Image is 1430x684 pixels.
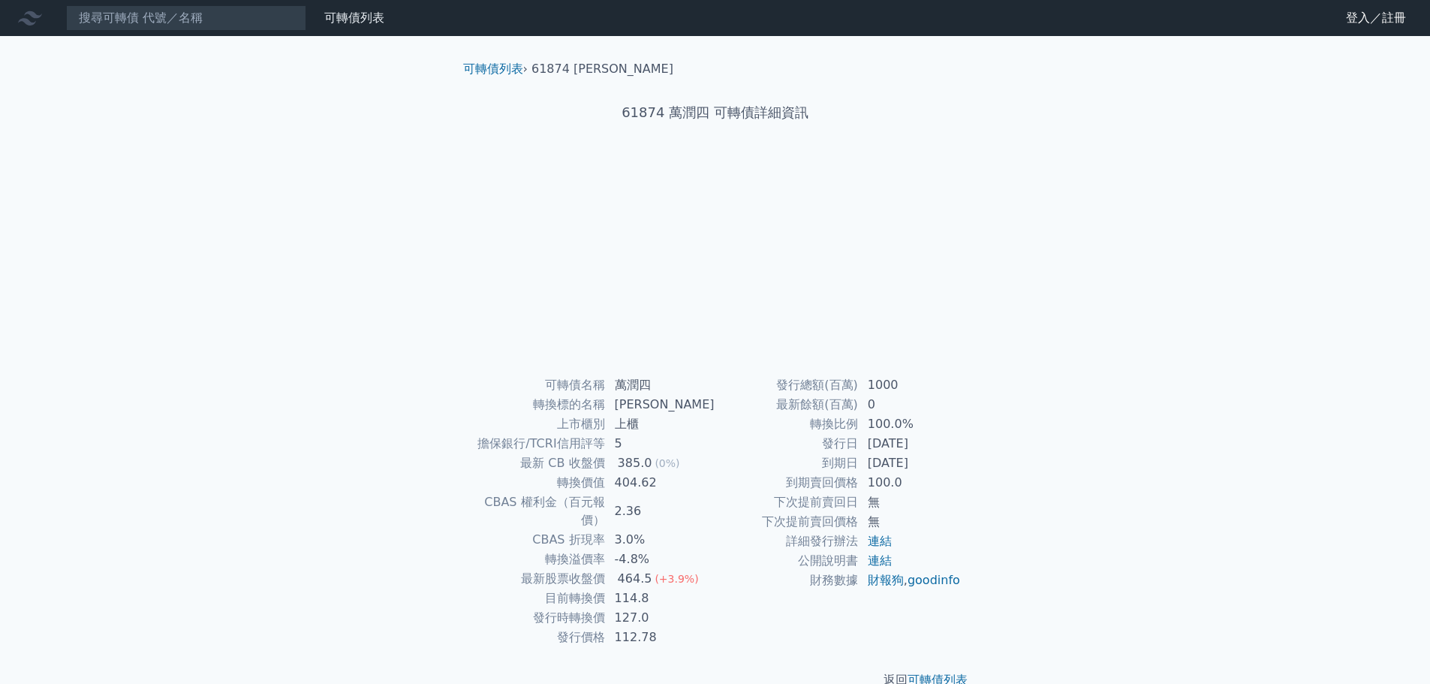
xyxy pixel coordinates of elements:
td: CBAS 權利金（百元報價） [469,493,606,530]
td: 萬潤四 [606,375,715,395]
td: 5 [606,434,715,453]
td: 0 [859,395,962,414]
td: 100.0% [859,414,962,434]
td: 發行時轉換價 [469,608,606,628]
td: , [859,571,962,590]
input: 搜尋可轉債 代號／名稱 [66,5,306,31]
td: 到期日 [715,453,859,473]
td: 到期賣回價格 [715,473,859,493]
td: 1000 [859,375,962,395]
td: 404.62 [606,473,715,493]
td: 財務數據 [715,571,859,590]
td: 公開說明書 [715,551,859,571]
td: 下次提前賣回日 [715,493,859,512]
td: CBAS 折現率 [469,530,606,550]
td: [DATE] [859,453,962,473]
td: -4.8% [606,550,715,569]
div: 464.5 [615,570,655,588]
td: 發行日 [715,434,859,453]
td: 轉換標的名稱 [469,395,606,414]
a: goodinfo [908,573,960,587]
a: 財報狗 [868,573,904,587]
td: 可轉債名稱 [469,375,606,395]
td: 2.36 [606,493,715,530]
h1: 61874 萬潤四 可轉債詳細資訊 [451,102,980,123]
td: 無 [859,493,962,512]
td: 3.0% [606,530,715,550]
a: 可轉債列表 [324,11,384,25]
td: 詳細發行辦法 [715,532,859,551]
td: 114.8 [606,589,715,608]
td: 轉換溢價率 [469,550,606,569]
td: 發行價格 [469,628,606,647]
td: 上櫃 [606,414,715,434]
td: 112.78 [606,628,715,647]
td: 最新 CB 收盤價 [469,453,606,473]
td: [PERSON_NAME] [606,395,715,414]
span: (0%) [655,457,679,469]
td: 下次提前賣回價格 [715,512,859,532]
li: 61874 [PERSON_NAME] [531,60,673,78]
a: 登入／註冊 [1334,6,1418,30]
td: 擔保銀行/TCRI信用評等 [469,434,606,453]
td: 上市櫃別 [469,414,606,434]
td: 轉換價值 [469,473,606,493]
a: 連結 [868,534,892,548]
li: › [463,60,528,78]
td: 無 [859,512,962,532]
td: 100.0 [859,473,962,493]
td: 最新股票收盤價 [469,569,606,589]
div: 385.0 [615,454,655,472]
a: 連結 [868,553,892,568]
td: 目前轉換價 [469,589,606,608]
td: 發行總額(百萬) [715,375,859,395]
span: (+3.9%) [655,573,698,585]
a: 可轉債列表 [463,62,523,76]
td: 最新餘額(百萬) [715,395,859,414]
td: 127.0 [606,608,715,628]
td: [DATE] [859,434,962,453]
td: 轉換比例 [715,414,859,434]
